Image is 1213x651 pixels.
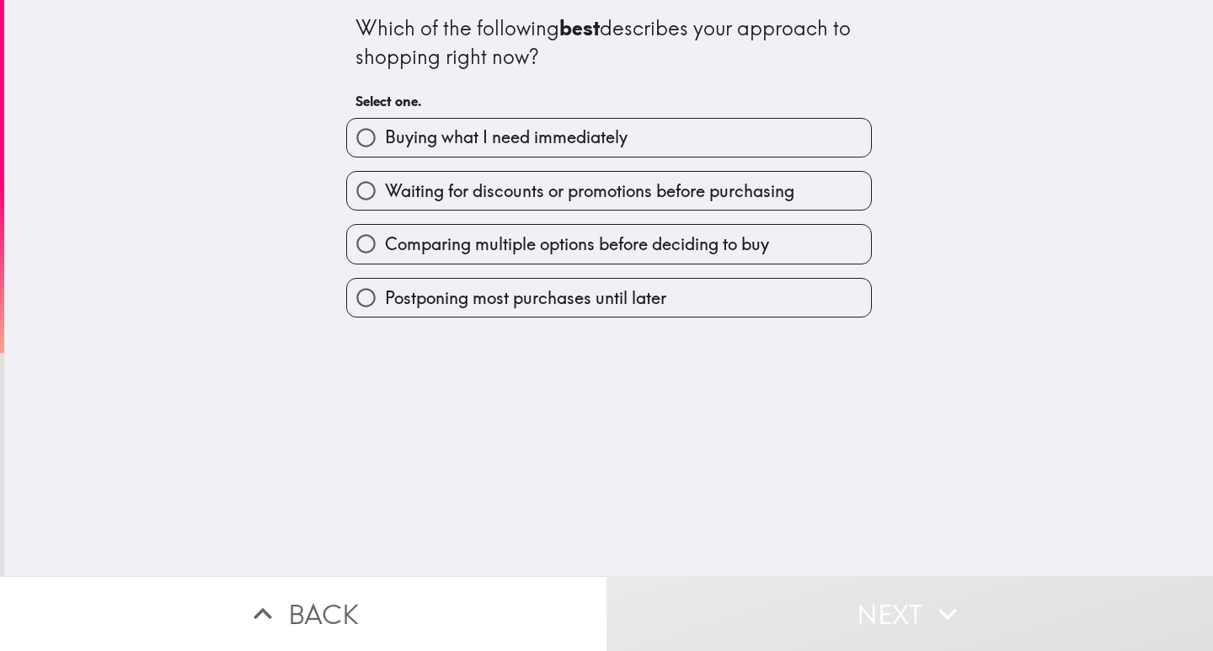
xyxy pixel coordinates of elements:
div: Which of the following describes your approach to shopping right now? [355,14,863,71]
span: Buying what I need immediately [385,125,628,149]
span: Comparing multiple options before deciding to buy [385,232,769,256]
button: Buying what I need immediately [347,119,871,157]
span: Postponing most purchases until later [385,286,666,310]
button: Comparing multiple options before deciding to buy [347,225,871,263]
b: best [559,15,600,40]
button: Waiting for discounts or promotions before purchasing [347,172,871,210]
button: Postponing most purchases until later [347,279,871,317]
button: Next [606,576,1213,651]
span: Waiting for discounts or promotions before purchasing [385,179,794,203]
h6: Select one. [355,92,863,110]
